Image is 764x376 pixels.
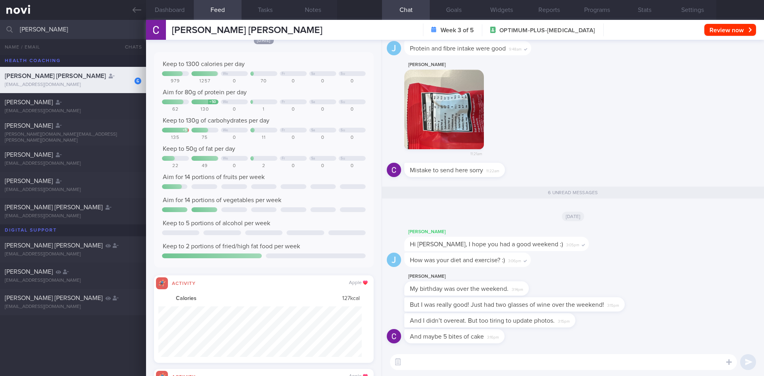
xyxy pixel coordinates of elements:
[5,132,141,144] div: [PERSON_NAME][DOMAIN_NAME][EMAIL_ADDRESS][PERSON_NAME][DOMAIN_NAME]
[704,24,756,36] button: Review now
[341,100,345,104] div: Su
[5,213,141,219] div: [EMAIL_ADDRESS][DOMAIN_NAME]
[387,253,401,267] div: J
[254,37,274,44] span: [DATE]
[499,27,595,35] span: OPTIMUM-PLUS-[MEDICAL_DATA]
[404,272,553,281] div: [PERSON_NAME]
[341,156,345,161] div: Su
[440,26,474,34] strong: Week 3 of 5
[191,135,218,141] div: 75
[5,161,141,167] div: [EMAIL_ADDRESS][DOMAIN_NAME]
[223,72,228,76] div: We
[508,256,521,264] span: 3:06pm
[311,100,316,104] div: Sa
[191,78,218,84] div: 1257
[5,152,53,158] span: [PERSON_NAME]
[163,146,235,152] span: Keep to 50g of fat per day
[404,227,613,237] div: [PERSON_NAME]
[5,204,103,210] span: [PERSON_NAME] [PERSON_NAME]
[410,333,484,340] span: And maybe 5 bites of cake
[311,128,316,132] div: Sa
[410,241,563,247] span: Hi [PERSON_NAME], I hope you had a good weekend :)
[5,304,141,310] div: [EMAIL_ADDRESS][DOMAIN_NAME]
[311,156,316,161] div: Sa
[163,197,281,203] span: Aim for 14 portions of vegetables per week
[410,257,505,263] span: How was your diet and exercise? :)
[341,128,345,132] div: Su
[387,41,401,56] div: J
[5,73,106,79] span: [PERSON_NAME] [PERSON_NAME]
[5,269,53,275] span: [PERSON_NAME]
[5,278,141,284] div: [EMAIL_ADDRESS][DOMAIN_NAME]
[470,149,482,157] span: 11:21am
[191,107,218,113] div: 130
[282,128,285,132] div: Fr
[342,295,360,302] span: 127 kcal
[512,285,523,292] span: 3:14pm
[221,78,248,84] div: 0
[223,128,228,132] div: We
[163,220,270,226] span: Keep to 5 portions of alcohol per week
[410,302,604,308] span: But I was really good! Just had two glasses of wine over the weekend!
[168,279,200,286] div: Activity
[221,135,248,141] div: 0
[162,163,189,169] div: 22
[558,317,570,324] span: 3:15pm
[339,78,366,84] div: 0
[221,163,248,169] div: 0
[487,333,499,340] span: 3:16pm
[223,156,228,161] div: We
[5,99,53,105] span: [PERSON_NAME]
[163,243,300,249] span: Keep to 2 portions of fried/high fat food per week
[162,78,189,84] div: 979
[5,82,141,88] div: [EMAIL_ADDRESS][DOMAIN_NAME]
[191,163,218,169] div: 49
[250,78,277,84] div: 70
[5,295,103,301] span: [PERSON_NAME] [PERSON_NAME]
[309,78,336,84] div: 0
[562,212,585,221] span: [DATE]
[183,128,187,132] div: + 5
[5,187,141,193] div: [EMAIL_ADDRESS][DOMAIN_NAME]
[223,100,228,104] div: We
[282,72,285,76] div: Fr
[5,108,141,114] div: [EMAIL_ADDRESS][DOMAIN_NAME]
[280,107,307,113] div: 0
[339,163,366,169] div: 0
[486,166,499,174] span: 11:22am
[309,135,336,141] div: 0
[280,163,307,169] div: 0
[566,240,579,248] span: 3:05pm
[309,107,336,113] div: 0
[134,78,141,84] div: 6
[162,135,189,141] div: 135
[339,107,366,113] div: 0
[282,100,285,104] div: Fr
[410,286,509,292] span: My birthday was over the weekend.
[209,100,216,104] div: + 50
[163,61,245,67] span: Keep to 1300 calories per day
[5,242,103,249] span: [PERSON_NAME] [PERSON_NAME]
[172,25,322,35] span: [PERSON_NAME] [PERSON_NAME]
[250,135,277,141] div: 11
[410,318,555,324] span: And I didn’t overeat. But too tiring to update photos.
[349,280,368,286] div: Apple
[163,117,269,124] span: Keep to 130g of carbohydrates per day
[509,45,522,52] span: 9:48am
[5,251,141,257] div: [EMAIL_ADDRESS][DOMAIN_NAME]
[339,135,366,141] div: 0
[163,174,265,180] span: Aim for 14 portions of fruits per week
[410,45,506,52] span: Protein and fibre intake were good
[410,167,483,173] span: Mistake to send here sorry
[404,70,484,149] img: Photo by Catherine Merbouh
[282,156,285,161] div: Fr
[250,107,277,113] div: 1
[221,107,248,113] div: 0
[114,39,146,55] button: Chats
[309,163,336,169] div: 0
[404,60,508,70] div: [PERSON_NAME]
[163,89,247,95] span: Aim for 80g of protein per day
[341,72,345,76] div: Su
[607,301,619,308] span: 3:15pm
[280,135,307,141] div: 0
